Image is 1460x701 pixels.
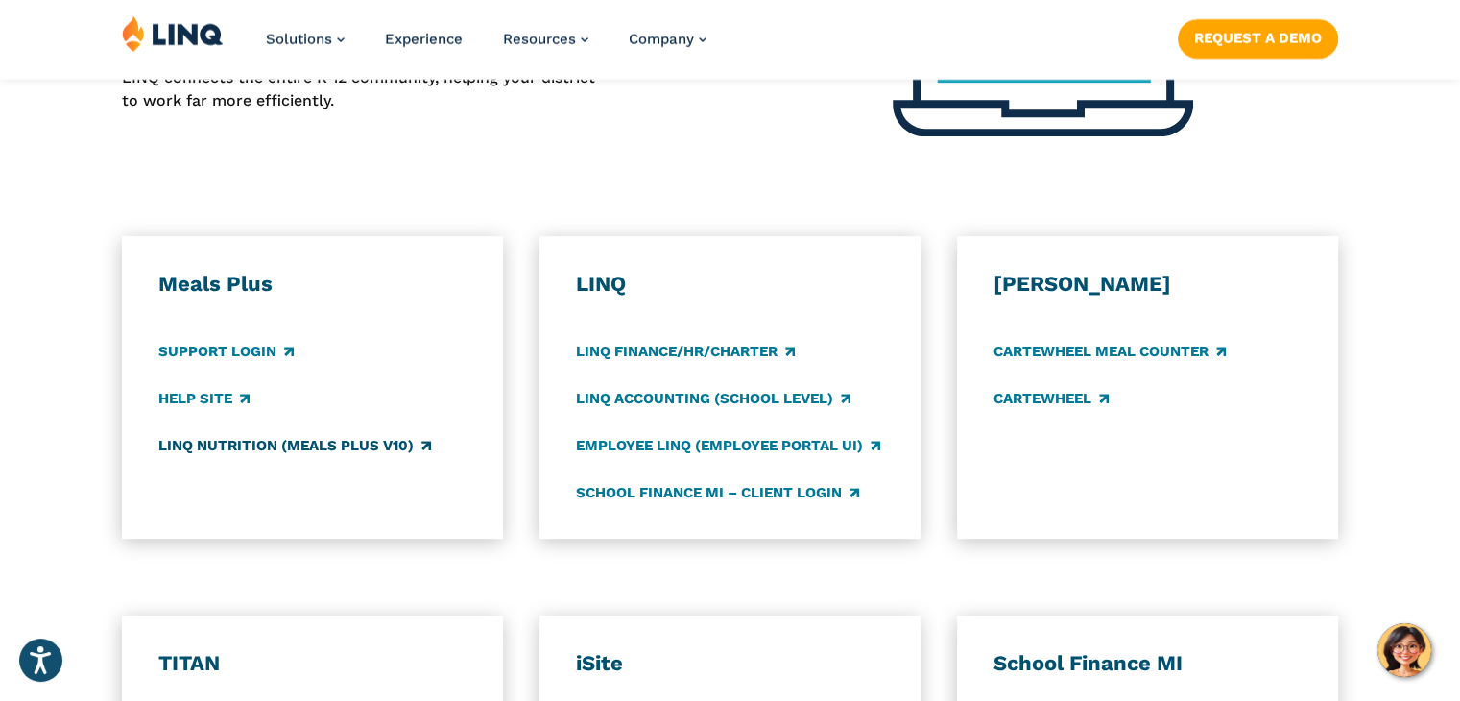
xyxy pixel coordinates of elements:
a: LINQ Nutrition (Meals Plus v10) [158,435,431,456]
span: Resources [503,31,576,48]
h3: TITAN [158,650,467,677]
h3: iSite [576,650,884,677]
p: LINQ connects the entire K‑12 community, helping your district to work far more efficiently. [122,66,608,113]
span: Company [629,31,694,48]
a: Employee LINQ (Employee Portal UI) [576,435,880,456]
a: Experience [385,31,463,48]
a: CARTEWHEEL Meal Counter [993,341,1226,362]
a: Solutions [266,31,345,48]
img: LINQ | K‑12 Software [122,15,224,52]
h3: School Finance MI [993,650,1302,677]
a: LINQ Accounting (school level) [576,388,850,409]
h3: [PERSON_NAME] [993,271,1302,298]
a: CARTEWHEEL [993,388,1109,409]
a: School Finance MI – Client Login [576,482,859,503]
a: Help Site [158,388,250,409]
h3: Meals Plus [158,271,467,298]
a: Support Login [158,341,294,362]
h3: LINQ [576,271,884,298]
nav: Button Navigation [1178,15,1338,58]
a: LINQ Finance/HR/Charter [576,341,795,362]
button: Hello, have a question? Let’s chat. [1377,623,1431,677]
a: Company [629,31,706,48]
nav: Primary Navigation [266,15,706,79]
span: Solutions [266,31,332,48]
a: Resources [503,31,588,48]
a: Request a Demo [1178,19,1338,58]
